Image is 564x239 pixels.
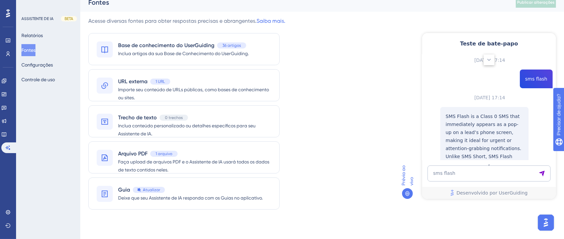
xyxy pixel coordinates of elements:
font: Acesse diversas fontes para obter respostas precisas e abrangentes. [88,18,257,24]
font: BETA [65,16,73,21]
button: Configurações [21,59,53,71]
font: Prévia ao vivo [401,165,414,186]
font: Precisar de ajuda? [16,3,58,8]
font: Guia [118,187,130,193]
font: 0 trechos [165,115,183,120]
font: Atualizar [143,188,160,192]
font: Base de conhecimento do UserGuiding [118,42,214,48]
font: Arquivo PDF [118,150,148,157]
font: Faça upload de arquivos PDF e o Assistente de IA usará todos os dados de texto contidos neles. [118,159,269,172]
font: 1 arquivo [156,151,172,156]
a: Saiba mais. [257,18,285,24]
font: Inclua artigos da sua Base de Conhecimento do UserGuiding. [118,51,249,56]
font: Trecho de texto [118,114,157,121]
button: Fontes [21,44,35,56]
font: Relatórios [21,33,43,38]
button: Controle de uso [21,74,55,86]
font: URL externa [118,78,148,85]
iframe: Assistente de IA UserGuiding [422,33,556,199]
font: Deixe que seu Assistente de IA responda com os Guias no aplicativo. [118,195,263,201]
font: Fontes [21,47,35,53]
font: 36 artigos [222,43,241,48]
font: Controle de uso [21,77,55,82]
font: Configurações [21,62,53,68]
font: 1 URL [156,79,165,84]
font: ASSISTENTE DE IA [21,16,54,21]
font: Inclua conteúdo personalizado ou detalhes específicos para seu Assistente de IA. [118,123,256,136]
button: Relatórios [21,29,43,41]
iframe: Iniciador do Assistente de IA do UserGuiding [536,213,556,233]
font: Importe seu conteúdo de URLs públicas, como bases de conhecimento ou sites. [118,87,269,100]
